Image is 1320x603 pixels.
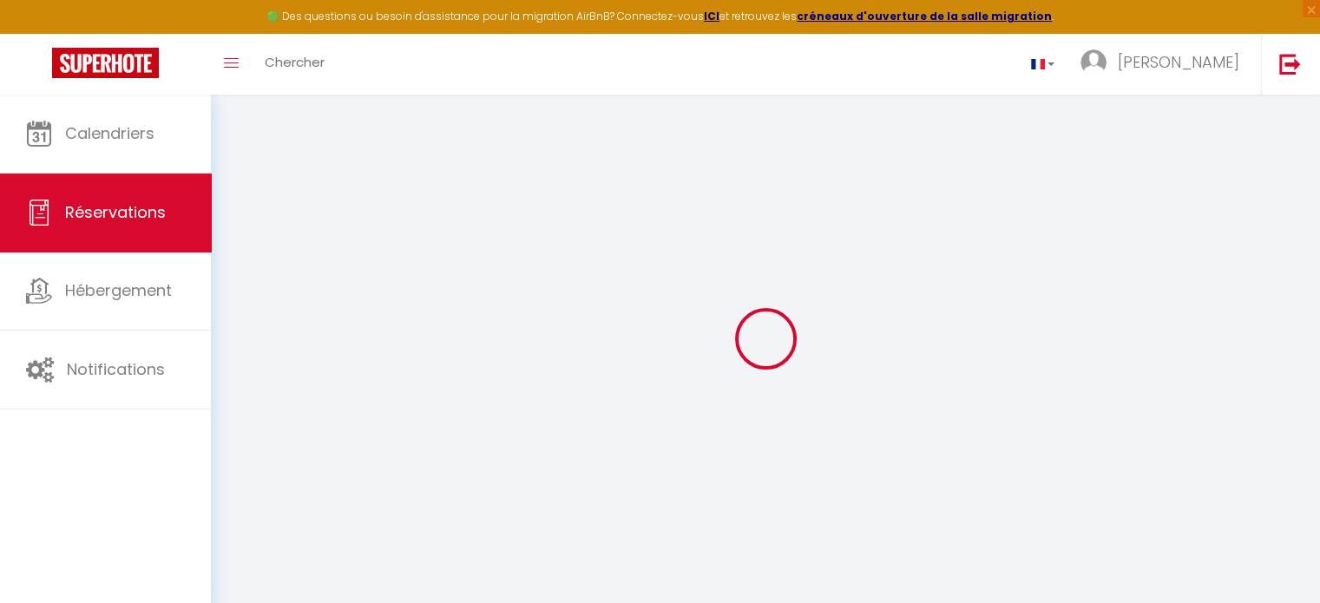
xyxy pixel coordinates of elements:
[14,7,66,59] button: Ouvrir le widget de chat LiveChat
[1279,53,1301,75] img: logout
[1080,49,1107,75] img: ...
[265,53,325,71] span: Chercher
[65,279,172,301] span: Hébergement
[1118,51,1239,73] span: [PERSON_NAME]
[797,9,1052,23] a: créneaux d'ouverture de la salle migration
[1067,34,1261,95] a: ... [PERSON_NAME]
[67,358,165,380] span: Notifications
[65,122,154,144] span: Calendriers
[52,48,159,78] img: Super Booking
[704,9,719,23] a: ICI
[1246,525,1307,590] iframe: Chat
[65,201,166,223] span: Réservations
[252,34,338,95] a: Chercher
